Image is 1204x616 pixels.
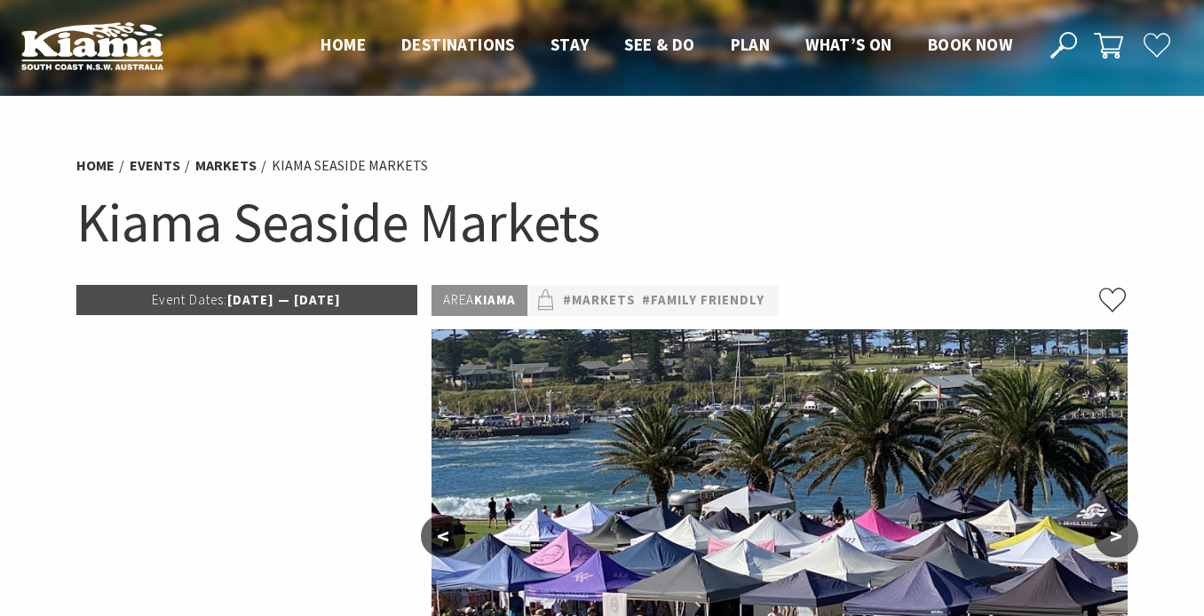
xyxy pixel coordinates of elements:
span: Stay [551,34,590,55]
p: Kiama [432,285,527,316]
span: Area [443,291,474,308]
a: Home [76,156,115,175]
h1: Kiama Seaside Markets [76,186,1128,258]
button: > [1094,515,1138,557]
button: < [421,515,465,557]
a: Events [130,156,180,175]
a: Markets [195,156,257,175]
img: Kiama Logo [21,21,163,70]
p: [DATE] — [DATE] [76,285,417,315]
span: Book now [928,34,1012,55]
span: Destinations [401,34,515,55]
nav: Main Menu [303,31,1030,60]
span: Plan [731,34,771,55]
li: Kiama Seaside Markets [272,154,428,178]
span: See & Do [624,34,694,55]
a: #Markets [563,289,636,312]
span: Home [321,34,366,55]
span: What’s On [805,34,892,55]
span: Event Dates: [152,291,227,308]
a: #Family Friendly [642,289,764,312]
